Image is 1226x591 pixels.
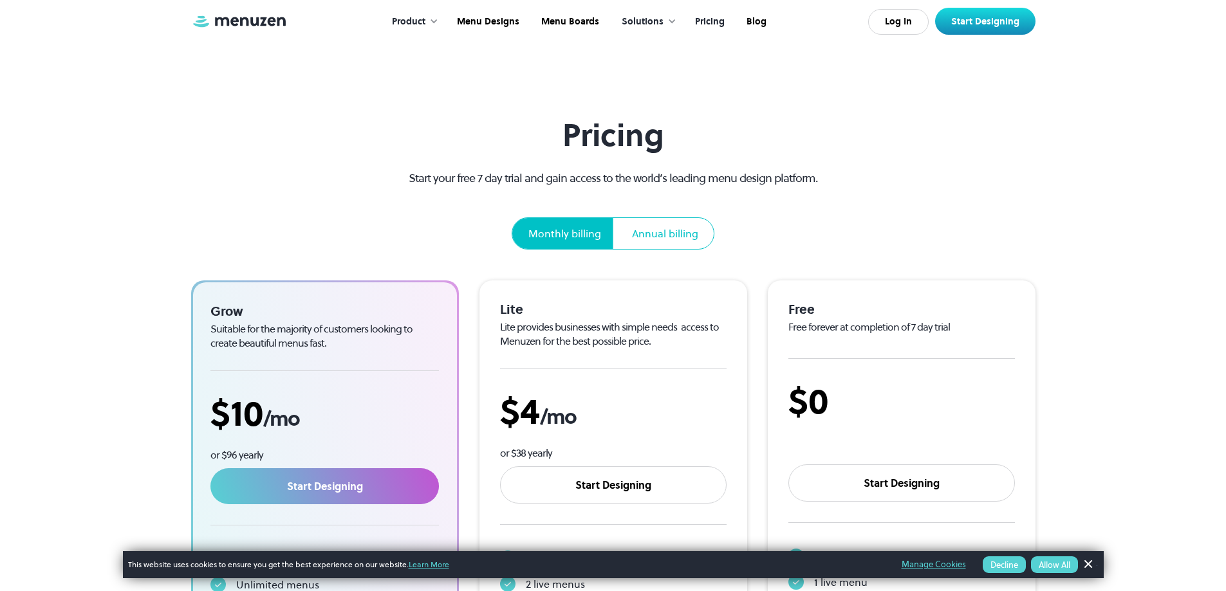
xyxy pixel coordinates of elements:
div: Solutions [622,15,664,29]
a: Learn More [409,559,449,570]
button: Allow All [1031,556,1078,573]
div: Grow [210,303,440,320]
div: Lite [500,301,727,318]
a: Blog [734,2,776,42]
div: $ [500,390,727,433]
a: Menu Designs [445,2,529,42]
div: or $38 yearly [500,446,727,460]
a: Menu Boards [529,2,609,42]
div: 15 items [814,549,852,564]
div: $0 [788,379,1015,423]
a: Dismiss Banner [1078,555,1097,574]
div: Lite provides businesses with simple needs access to Menuzen for the best possible price. [500,320,727,348]
span: 4 [520,386,540,436]
a: Start Designing [935,8,1036,35]
a: Manage Cookies [902,558,966,572]
a: Start Designing [210,468,440,504]
a: Start Designing [788,464,1015,502]
span: /mo [540,403,576,431]
span: This website uses cookies to ensure you get the best experience on our website. [128,559,884,570]
p: Start your free 7 day trial and gain access to the world’s leading menu design platform. [385,169,841,186]
div: Product [379,2,445,42]
button: Decline [983,556,1026,573]
div: Solutions [609,2,683,42]
div: $ [210,392,440,435]
div: Monthly billing [528,226,601,241]
a: Start Designing [500,466,727,504]
div: Free [788,301,1015,318]
div: Free forever at completion of 7 day trial [788,320,1015,334]
div: Annual billing [632,226,698,241]
a: Pricing [683,2,734,42]
span: /mo [263,405,299,433]
a: Log In [868,9,929,35]
div: 1 live menu [814,574,868,590]
div: Suitable for the majority of customers looking to create beautiful menus fast. [210,322,440,350]
span: 10 [230,388,263,438]
div: or $96 yearly [210,448,440,462]
div: Product [392,15,425,29]
h1: Pricing [385,117,841,154]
